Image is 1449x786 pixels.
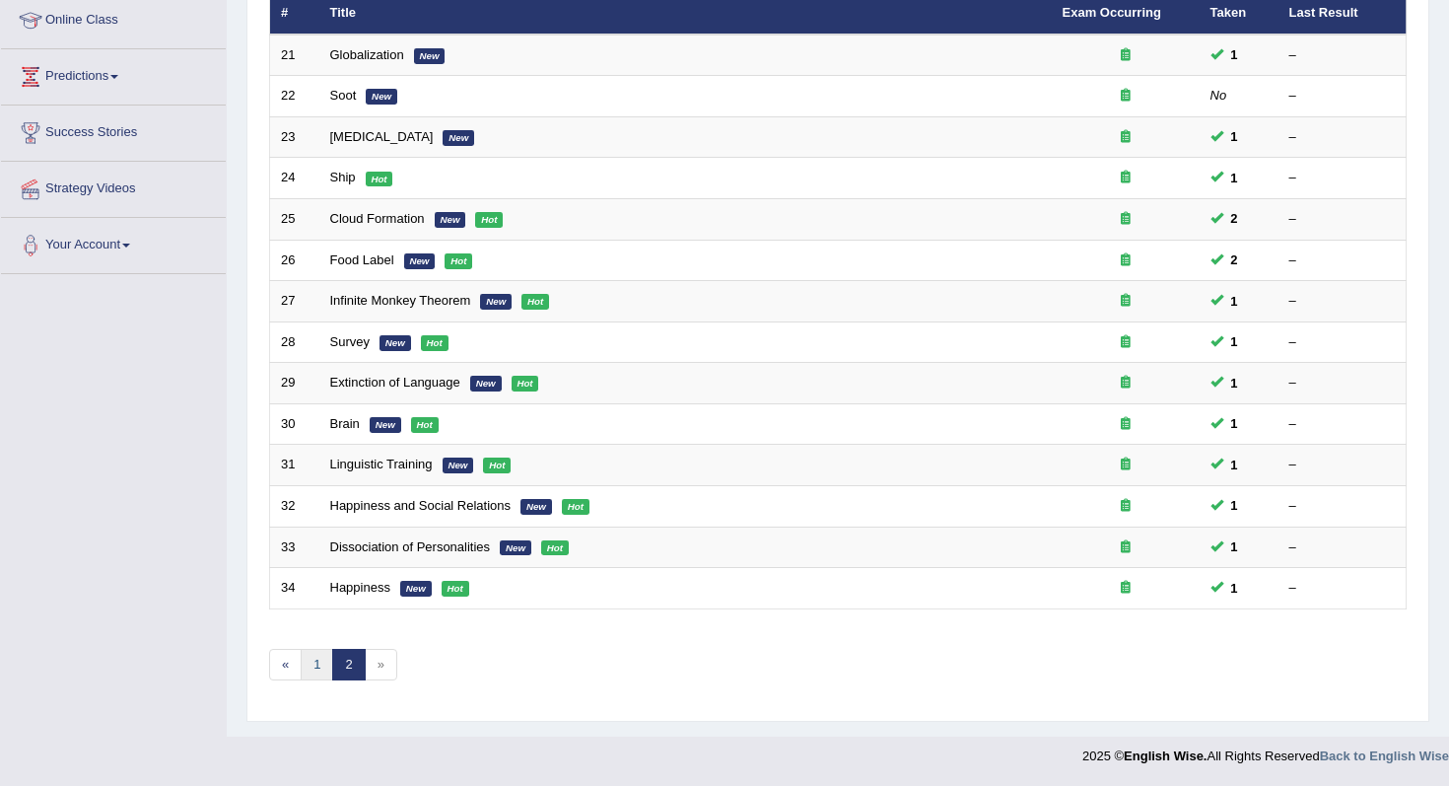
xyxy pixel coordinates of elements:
[400,581,432,597] em: New
[330,416,360,431] a: Brain
[442,581,469,597] em: Hot
[500,540,531,556] em: New
[1223,168,1246,188] span: You can still take this question
[270,281,319,322] td: 27
[1063,333,1189,352] div: Exam occurring question
[1223,373,1246,393] span: You can still take this question
[1,162,226,211] a: Strategy Videos
[1289,128,1396,147] div: –
[269,649,302,681] a: «
[1223,126,1246,147] span: You can still take this question
[270,485,319,527] td: 32
[562,499,589,515] em: Hot
[1289,333,1396,352] div: –
[1082,737,1449,765] div: 2025 © All Rights Reserved
[520,499,552,515] em: New
[1063,5,1161,20] a: Exam Occurring
[1223,331,1246,352] span: You can still take this question
[270,568,319,609] td: 34
[270,445,319,486] td: 31
[330,293,471,308] a: Infinite Monkey Theorem
[470,376,502,392] em: New
[443,458,474,473] em: New
[421,335,448,351] em: Hot
[330,539,491,554] a: Dissociation of Personalities
[1063,128,1189,147] div: Exam occurring question
[483,458,511,473] em: Hot
[270,322,319,363] td: 28
[1289,538,1396,557] div: –
[1063,415,1189,434] div: Exam occurring question
[330,375,460,390] a: Extinction of Language
[1223,291,1246,312] span: You can still take this question
[435,212,466,228] em: New
[270,35,319,76] td: 21
[475,212,503,228] em: Hot
[404,253,436,269] em: New
[541,540,569,556] em: Hot
[270,158,319,199] td: 24
[1,106,226,155] a: Success Stories
[330,170,356,184] a: Ship
[1,49,226,99] a: Predictions
[1063,579,1189,598] div: Exam occurring question
[366,89,397,105] em: New
[512,376,539,392] em: Hot
[1289,456,1396,474] div: –
[1063,210,1189,229] div: Exam occurring question
[1124,749,1207,763] strong: English Wise.
[1223,250,1246,270] span: You can still take this question
[1289,46,1396,65] div: –
[379,335,411,351] em: New
[1223,413,1246,434] span: You can still take this question
[365,649,397,681] span: »
[1,218,226,267] a: Your Account
[443,130,474,146] em: New
[332,649,365,681] a: 2
[521,294,549,310] em: Hot
[1223,578,1246,599] span: You can still take this question
[1289,169,1396,187] div: –
[1063,374,1189,393] div: Exam occurring question
[1063,292,1189,311] div: Exam occurring question
[1063,456,1189,474] div: Exam occurring question
[1223,455,1246,475] span: You can still take this question
[1223,495,1246,516] span: You can still take this question
[480,294,512,310] em: New
[270,116,319,158] td: 23
[330,129,434,144] a: [MEDICAL_DATA]
[1210,88,1227,103] em: No
[1289,87,1396,106] div: –
[445,253,472,269] em: Hot
[1289,210,1396,229] div: –
[1289,415,1396,434] div: –
[270,76,319,117] td: 22
[301,649,333,681] a: 1
[330,580,390,595] a: Happiness
[370,417,401,433] em: New
[1223,208,1246,229] span: You can still take this question
[270,527,319,568] td: 33
[1289,374,1396,393] div: –
[270,363,319,404] td: 29
[330,88,357,103] a: Soot
[330,334,370,349] a: Survey
[366,172,393,187] em: Hot
[1289,497,1396,516] div: –
[270,199,319,241] td: 25
[1289,292,1396,311] div: –
[270,403,319,445] td: 30
[1289,251,1396,270] div: –
[330,252,394,267] a: Food Label
[330,47,404,62] a: Globalization
[330,498,512,513] a: Happiness and Social Relations
[1289,579,1396,598] div: –
[330,211,425,226] a: Cloud Formation
[1063,497,1189,516] div: Exam occurring question
[1063,169,1189,187] div: Exam occurring question
[1063,46,1189,65] div: Exam occurring question
[1063,251,1189,270] div: Exam occurring question
[1223,44,1246,65] span: You can still take this question
[1320,749,1449,763] strong: Back to English Wise
[1063,87,1189,106] div: Exam occurring question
